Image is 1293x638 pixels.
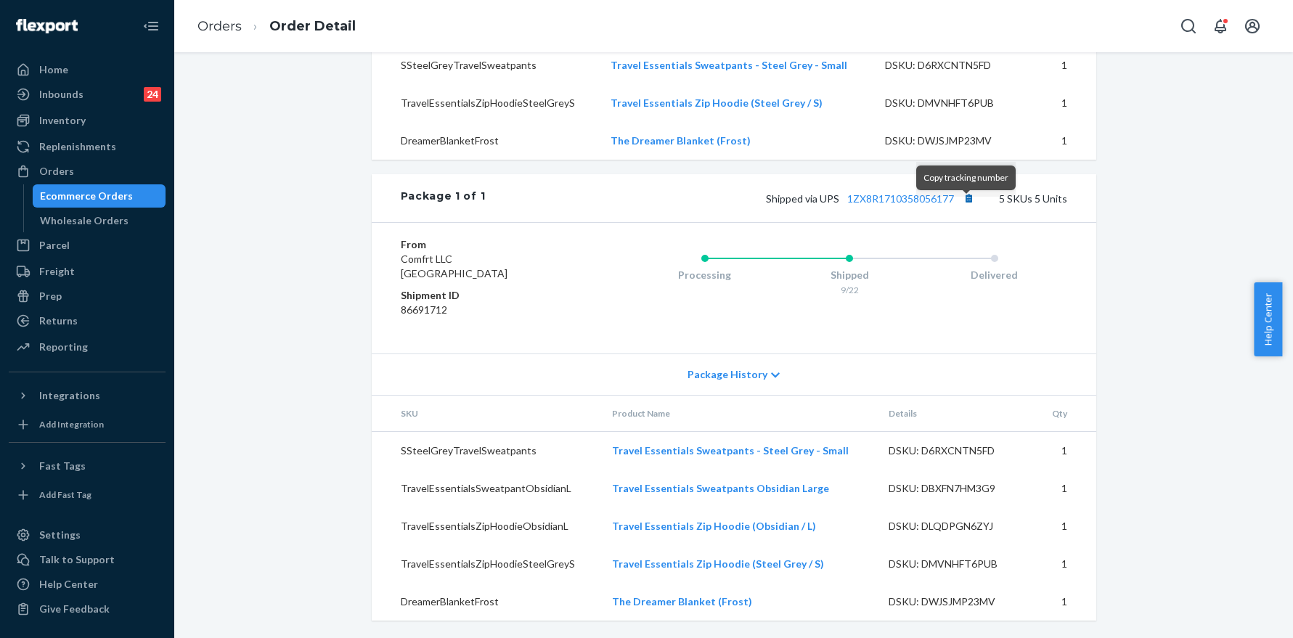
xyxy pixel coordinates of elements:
td: 1 [1033,46,1096,84]
span: Copy tracking number [923,172,1008,183]
a: Travel Essentials Zip Hoodie (Obsidian / L) [612,520,816,532]
div: Shipped [777,268,922,282]
button: Give Feedback [9,597,166,621]
td: TravelEssentialsSweatpantObsidianL [372,470,600,507]
div: DSKU: DWJSJMP23MV [885,134,1021,148]
a: Travel Essentials Sweatpants - Steel Grey - Small [612,444,849,457]
button: Integrations [9,384,166,407]
td: DreamerBlanketFrost [372,122,599,160]
div: Add Integration [39,418,104,430]
a: Orders [9,160,166,183]
dd: 86691712 [401,303,574,317]
a: Freight [9,260,166,283]
div: Fast Tags [39,459,86,473]
a: Replenishments [9,135,166,158]
td: SSteelGreyTravelSweatpants [372,46,599,84]
div: Parcel [39,238,70,253]
div: Package 1 of 1 [401,189,486,208]
a: Add Integration [9,413,166,436]
div: Help Center [39,577,98,592]
button: Copy tracking number [960,189,979,208]
a: Inventory [9,109,166,132]
a: Travel Essentials Zip Hoodie (Steel Grey / S) [611,97,823,109]
div: Inbounds [39,87,83,102]
div: Ecommerce Orders [40,189,133,203]
a: Parcel [9,234,166,257]
span: Shipped via UPS [766,192,979,205]
div: Delivered [922,268,1067,282]
dt: From [401,237,574,252]
img: Flexport logo [16,19,78,33]
th: Qty [1036,396,1096,432]
a: Help Center [9,573,166,596]
button: Close Navigation [136,12,166,41]
a: Reporting [9,335,166,359]
th: SKU [372,396,600,432]
div: 5 SKUs 5 Units [485,189,1066,208]
a: Ecommerce Orders [33,184,166,208]
span: Comfrt LLC [GEOGRAPHIC_DATA] [401,253,507,279]
th: Details [877,396,1037,432]
th: Product Name [600,396,877,432]
a: The Dreamer Blanket (Frost) [612,595,752,608]
div: Wholesale Orders [40,213,129,228]
button: Fast Tags [9,454,166,478]
td: TravelEssentialsZipHoodieObsidianL [372,507,600,545]
div: Freight [39,264,75,279]
div: Home [39,62,68,77]
div: Give Feedback [39,602,110,616]
span: Package History [688,367,767,382]
td: DreamerBlanketFrost [372,583,600,621]
a: Add Fast Tag [9,483,166,507]
div: Replenishments [39,139,116,154]
div: Orders [39,164,74,179]
td: 1 [1036,432,1096,470]
td: 1 [1036,583,1096,621]
div: Processing [632,268,778,282]
a: Home [9,58,166,81]
button: Open account menu [1238,12,1267,41]
div: Integrations [39,388,100,403]
a: Travel Essentials Sweatpants - Steel Grey - Small [611,59,847,71]
button: Open notifications [1206,12,1235,41]
td: 1 [1033,84,1096,122]
div: Reporting [39,340,88,354]
a: Travel Essentials Zip Hoodie (Steel Grey / S) [612,557,824,570]
td: TravelEssentialsZipHoodieSteelGreyS [372,545,600,583]
div: DSKU: D6RXCNTN5FD [889,443,1025,458]
a: Orders [197,18,242,34]
div: Returns [39,314,78,328]
div: DSKU: DMVNHFT6PUB [889,557,1025,571]
a: Talk to Support [9,548,166,571]
td: 1 [1036,507,1096,545]
div: DSKU: DMVNHFT6PUB [885,96,1021,110]
a: The Dreamer Blanket (Frost) [611,134,751,147]
div: Inventory [39,113,86,128]
a: Wholesale Orders [33,209,166,232]
td: SSteelGreyTravelSweatpants [372,432,600,470]
div: Settings [39,528,81,542]
div: DSKU: DLQDPGN6ZYJ [889,519,1025,533]
a: Prep [9,285,166,308]
div: Add Fast Tag [39,488,91,501]
a: Travel Essentials Sweatpants Obsidian Large [612,482,829,494]
td: 1 [1033,122,1096,160]
ol: breadcrumbs [186,5,367,48]
div: DSKU: DBXFN7HM3G9 [889,481,1025,496]
div: 9/22 [777,284,922,296]
div: 24 [144,87,161,102]
div: Talk to Support [39,552,115,567]
td: 1 [1036,545,1096,583]
button: Help Center [1254,282,1282,356]
td: TravelEssentialsZipHoodieSteelGreyS [372,84,599,122]
div: DSKU: D6RXCNTN5FD [885,58,1021,73]
a: Returns [9,309,166,332]
dt: Shipment ID [401,288,574,303]
a: Settings [9,523,166,547]
div: Prep [39,289,62,303]
button: Open Search Box [1174,12,1203,41]
div: DSKU: DWJSJMP23MV [889,594,1025,609]
td: 1 [1036,470,1096,507]
a: Order Detail [269,18,356,34]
